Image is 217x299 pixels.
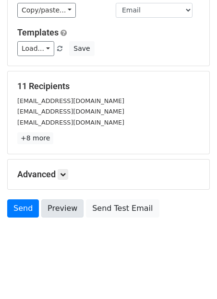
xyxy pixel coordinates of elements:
a: Send [7,199,39,218]
button: Save [69,41,94,56]
h5: Advanced [17,169,200,180]
a: Copy/paste... [17,3,76,18]
small: [EMAIL_ADDRESS][DOMAIN_NAME] [17,119,124,126]
a: +8 more [17,132,53,144]
a: Load... [17,41,54,56]
a: Send Test Email [86,199,159,218]
iframe: Chat Widget [169,253,217,299]
div: Widget de chat [169,253,217,299]
a: Templates [17,27,59,37]
small: [EMAIL_ADDRESS][DOMAIN_NAME] [17,97,124,104]
h5: 11 Recipients [17,81,200,92]
a: Preview [41,199,84,218]
small: [EMAIL_ADDRESS][DOMAIN_NAME] [17,108,124,115]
